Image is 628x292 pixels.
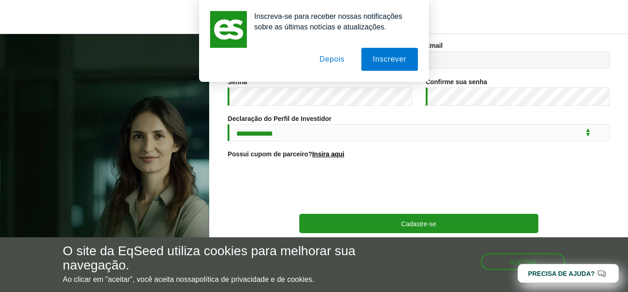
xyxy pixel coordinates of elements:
[299,214,538,233] button: Cadastre-se
[63,275,365,284] p: Ao clicar em "aceitar", você aceita nossa .
[195,276,312,283] a: política de privacidade e de cookies
[228,115,331,122] label: Declaração do Perfil de Investidor
[312,151,344,157] a: Insira aqui
[228,79,247,85] label: Senha
[361,48,418,71] button: Inscrever
[349,169,489,205] iframe: reCAPTCHA
[228,151,344,157] label: Possui cupom de parceiro?
[63,244,365,273] h5: O site da EqSeed utiliza cookies para melhorar sua navegação.
[426,79,487,85] label: Confirme sua senha
[481,253,565,270] button: Aceitar
[210,11,247,48] img: notification icon
[308,48,356,71] button: Depois
[247,11,418,32] div: Inscreva-se para receber nossas notificações sobre as últimas notícias e atualizações.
